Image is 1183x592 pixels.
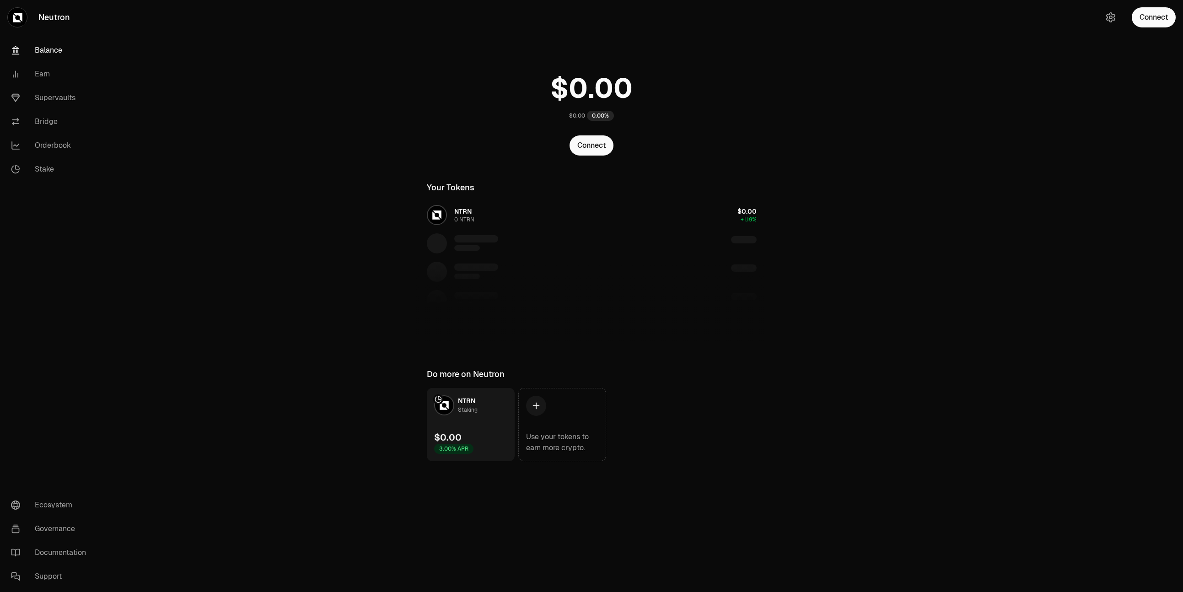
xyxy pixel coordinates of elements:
[434,444,473,454] div: 3.00% APR
[4,38,99,62] a: Balance
[587,111,614,121] div: 0.00%
[1132,7,1176,27] button: Connect
[427,368,505,381] div: Do more on Neutron
[458,405,478,414] div: Staking
[4,541,99,565] a: Documentation
[569,112,585,119] div: $0.00
[435,396,453,414] img: NTRN Logo
[570,135,613,156] button: Connect
[427,388,515,461] a: NTRN LogoNTRNStaking$0.003.00% APR
[458,397,475,405] span: NTRN
[4,565,99,588] a: Support
[526,431,598,453] div: Use your tokens to earn more crypto.
[434,431,462,444] div: $0.00
[4,493,99,517] a: Ecosystem
[4,157,99,181] a: Stake
[4,134,99,157] a: Orderbook
[4,62,99,86] a: Earn
[4,110,99,134] a: Bridge
[4,517,99,541] a: Governance
[427,181,474,194] div: Your Tokens
[4,86,99,110] a: Supervaults
[518,388,606,461] a: Use your tokens to earn more crypto.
